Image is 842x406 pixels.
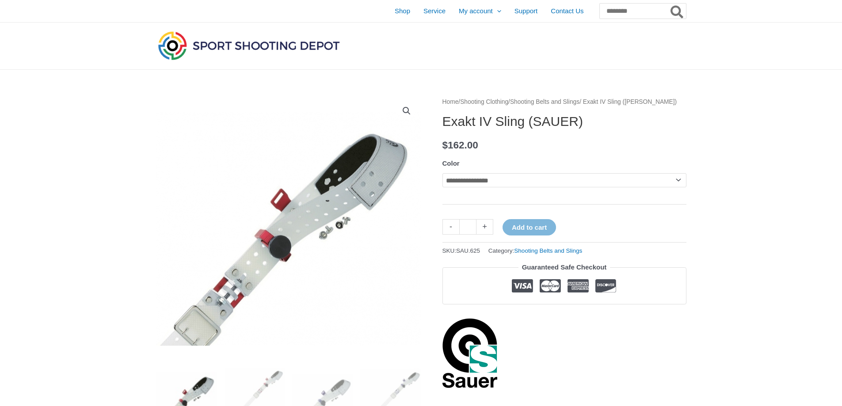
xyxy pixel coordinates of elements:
a: Shooting Belts and Slings [510,99,579,105]
a: Home [442,99,459,105]
a: + [476,219,493,235]
h1: Exakt IV Sling (SAUER) [442,114,686,129]
img: Exakt IV Sling [156,96,421,361]
button: Search [669,4,686,19]
span: Category: [488,245,582,256]
button: Add to cart [503,219,556,235]
bdi: 162.00 [442,140,478,151]
span: SKU: [442,245,480,256]
label: Color [442,159,460,167]
a: Sauer Shooting Sportswear [442,318,498,388]
input: Product quantity [459,219,476,235]
a: View full-screen image gallery [399,103,415,119]
legend: Guaranteed Safe Checkout [518,261,610,273]
a: Shooting Clothing [460,99,508,105]
a: - [442,219,459,235]
span: SAU.625 [456,247,480,254]
img: Sport Shooting Depot [156,29,342,62]
nav: Breadcrumb [442,96,686,108]
span: $ [442,140,448,151]
a: Shooting Belts and Slings [514,247,582,254]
